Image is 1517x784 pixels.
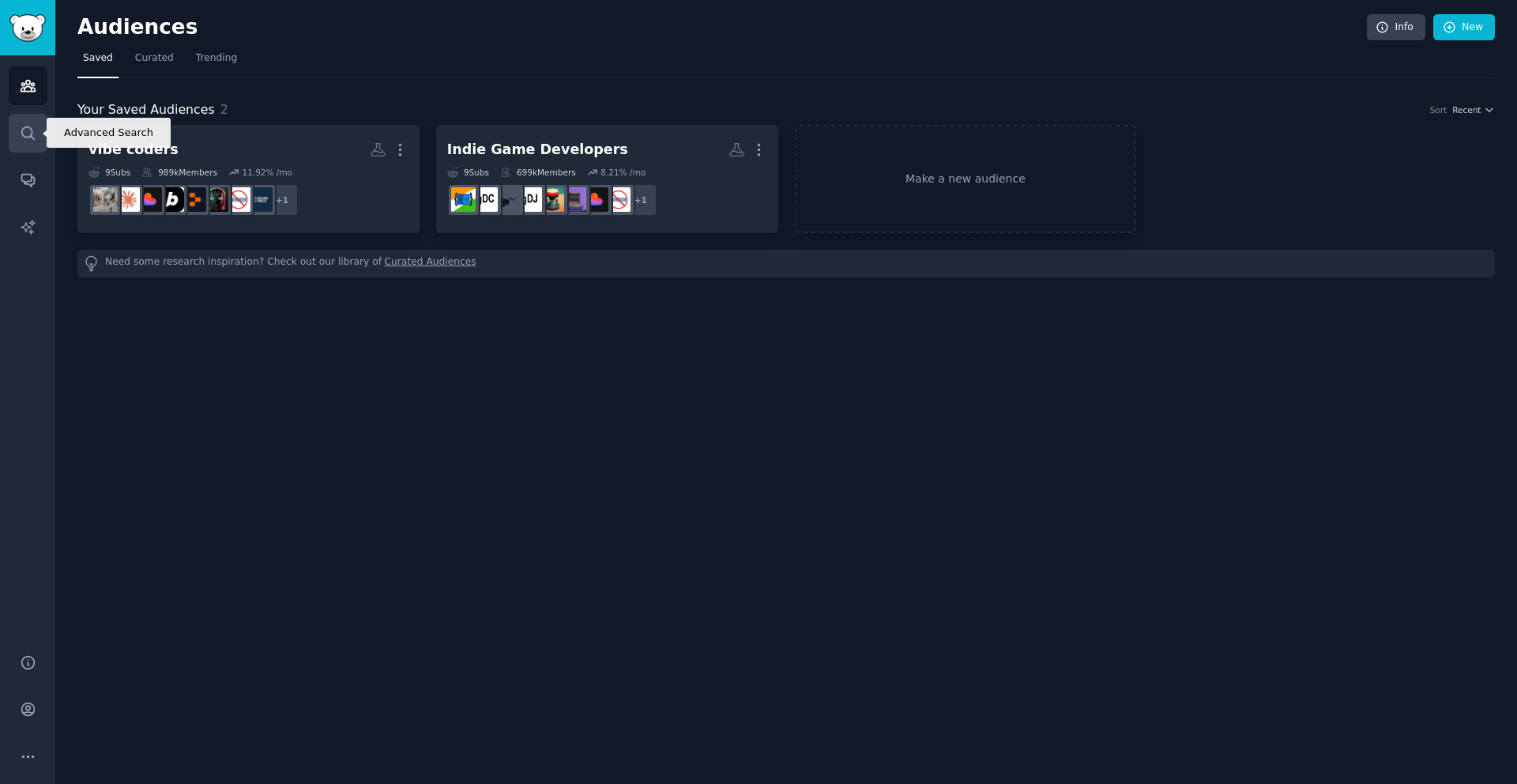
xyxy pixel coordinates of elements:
a: Make a new audience [795,125,1137,233]
img: ClaudeAI [115,187,140,212]
img: replit [182,187,206,212]
div: 11.92 % /mo [242,167,292,178]
a: Trending [190,46,243,78]
img: aigamedev [540,187,564,212]
div: + 1 [265,183,299,217]
div: + 1 [624,183,657,217]
a: Indie Game Developers9Subs699kMembers8.21% /mo+1nocodelovablevibecodingaigamedevgameDevJobsIndieD... [436,125,778,233]
img: GummySearch logo [9,14,46,42]
img: boltnewbuilders [160,187,184,212]
img: nocode [226,187,250,212]
span: 2 [220,102,228,117]
span: Saved [83,51,113,66]
h2: Audiences [77,15,1367,40]
img: vibecoding [562,187,586,212]
a: Curated Audiences [385,255,476,272]
span: Recent [1452,104,1481,115]
div: 9 Sub s [88,167,130,178]
div: Need some research inspiration? Check out our library of [77,250,1495,277]
button: Recent [1452,104,1495,115]
img: ChatGPTCoding [93,187,118,212]
a: Info [1367,14,1425,41]
div: vibe coders [88,140,179,160]
div: Indie Game Developers [447,140,628,160]
a: New [1433,14,1495,41]
img: lovable [584,187,608,212]
div: 8.21 % /mo [600,167,646,178]
span: Curated [135,51,174,66]
a: vibe coders9Subs989kMembers11.92% /mo+1buildinpublicnocodeaipromptprogrammingreplitboltnewbuilder... [77,125,420,233]
a: Curated [130,46,179,78]
a: Saved [77,46,119,78]
div: 9 Sub s [447,167,489,178]
div: 699k Members [500,167,576,178]
img: buildinpublic [248,187,273,212]
img: aipromptprogramming [204,187,228,212]
img: gameDevJobs [518,187,542,212]
span: Trending [196,51,237,66]
img: GameDevelopersOfIndia [451,187,476,212]
span: Your Saved Audiences [77,100,215,120]
div: 989k Members [141,167,217,178]
img: nocode [606,187,631,212]
img: lovable [137,187,162,212]
img: IndieDev [495,187,520,212]
div: Sort [1430,104,1447,115]
img: gameDevClassifieds [473,187,498,212]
